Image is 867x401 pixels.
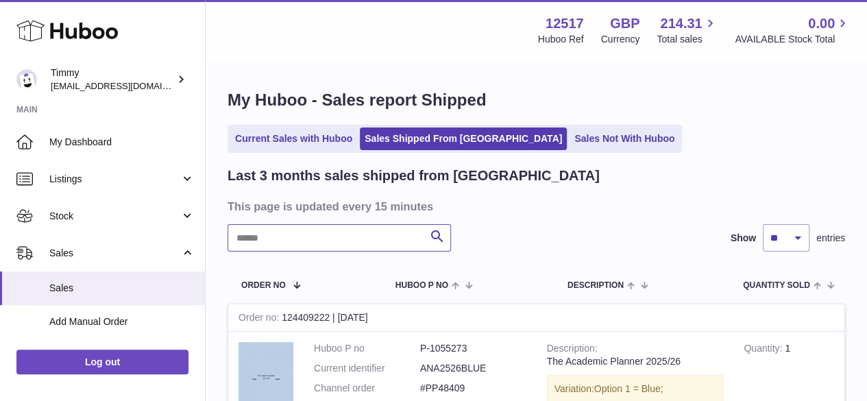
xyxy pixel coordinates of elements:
[610,14,639,33] strong: GBP
[660,14,702,33] span: 214.31
[228,89,845,111] h1: My Huboo - Sales report Shipped
[735,14,851,46] a: 0.00 AVAILABLE Stock Total
[420,362,526,375] dd: ANA2526BLUE
[314,342,420,355] dt: Huboo P no
[743,281,810,290] span: Quantity Sold
[570,127,679,150] a: Sales Not With Huboo
[567,281,624,290] span: Description
[808,14,835,33] span: 0.00
[314,362,420,375] dt: Current identifier
[228,304,844,332] div: 124409222 | [DATE]
[49,210,180,223] span: Stock
[49,247,180,260] span: Sales
[49,282,195,295] span: Sales
[314,382,420,395] dt: Channel order
[241,281,286,290] span: Order No
[657,14,718,46] a: 214.31 Total sales
[16,69,37,90] img: internalAdmin-12517@internal.huboo.com
[230,127,357,150] a: Current Sales with Huboo
[49,315,195,328] span: Add Manual Order
[360,127,567,150] a: Sales Shipped From [GEOGRAPHIC_DATA]
[420,382,526,395] dd: #PP48409
[735,33,851,46] span: AVAILABLE Stock Total
[816,232,845,245] span: entries
[601,33,640,46] div: Currency
[546,14,584,33] strong: 12517
[16,350,188,374] a: Log out
[744,343,785,357] strong: Quantity
[228,199,842,214] h3: This page is updated every 15 minutes
[49,173,180,186] span: Listings
[547,355,724,368] div: The Academic Planner 2025/26
[395,281,448,290] span: Huboo P no
[51,80,202,91] span: [EMAIL_ADDRESS][DOMAIN_NAME]
[51,66,174,93] div: Timmy
[420,342,526,355] dd: P-1055273
[594,383,663,394] span: Option 1 = Blue;
[547,343,598,357] strong: Description
[49,136,195,149] span: My Dashboard
[538,33,584,46] div: Huboo Ref
[239,312,282,326] strong: Order no
[228,167,600,185] h2: Last 3 months sales shipped from [GEOGRAPHIC_DATA]
[657,33,718,46] span: Total sales
[731,232,756,245] label: Show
